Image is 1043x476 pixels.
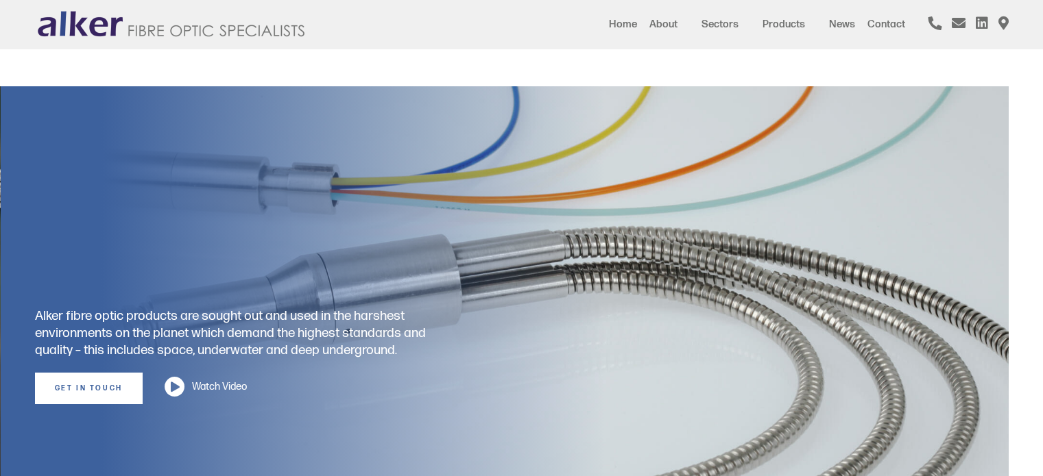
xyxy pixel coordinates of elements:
span: Alker fibre optic products are sought out and used in the harshest environments on the planet whi... [35,308,426,358]
a: About [649,18,678,30]
a: Watch Video [165,381,247,392]
p: . [35,308,448,359]
img: logo.png [34,10,309,39]
a: Contact [867,18,905,30]
a: News [829,18,855,30]
a: Home [609,18,637,30]
a: Sectors [702,18,739,30]
a: Get In Touch [35,373,143,404]
a: Products [763,18,805,30]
